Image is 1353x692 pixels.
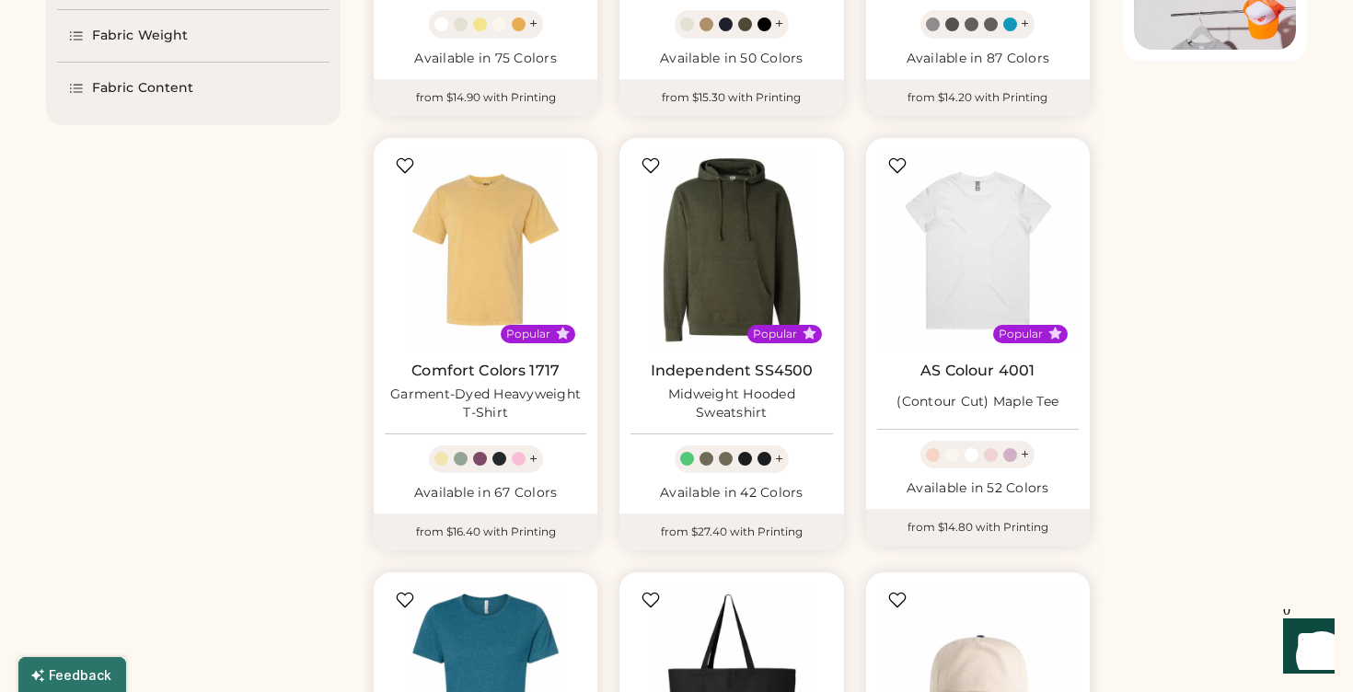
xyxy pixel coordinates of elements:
div: from $27.40 with Printing [619,513,843,550]
div: Midweight Hooded Sweatshirt [630,386,832,422]
button: Popular Style [803,327,816,340]
div: Available in 75 Colors [385,50,586,68]
div: + [529,14,538,34]
div: Available in 87 Colors [877,50,1079,68]
div: Popular [753,327,797,341]
div: (Contour Cut) Maple Tee [896,393,1058,411]
div: Garment-Dyed Heavyweight T-Shirt [385,386,586,422]
div: + [1021,444,1029,465]
div: + [1021,14,1029,34]
div: Fabric Weight [92,27,188,45]
button: Popular Style [556,327,570,340]
div: Popular [999,327,1043,341]
a: Comfort Colors 1717 [411,362,560,380]
div: Popular [506,327,550,341]
div: from $15.30 with Printing [619,79,843,116]
div: Available in 42 Colors [630,484,832,502]
iframe: Front Chat [1266,609,1345,688]
a: Independent SS4500 [651,362,814,380]
a: AS Colour 4001 [920,362,1035,380]
div: from $14.80 with Printing [866,509,1090,546]
div: Fabric Content [92,79,193,98]
button: Popular Style [1048,327,1062,340]
div: from $14.20 with Printing [866,79,1090,116]
div: + [775,14,783,34]
div: + [775,449,783,469]
div: from $14.90 with Printing [374,79,597,116]
img: Independent Trading Co. SS4500 Midweight Hooded Sweatshirt [630,149,832,351]
div: Available in 50 Colors [630,50,832,68]
div: Available in 52 Colors [877,479,1079,498]
div: + [529,449,538,469]
div: Available in 67 Colors [385,484,586,502]
img: Comfort Colors 1717 Garment-Dyed Heavyweight T-Shirt [385,149,586,351]
div: from $16.40 with Printing [374,513,597,550]
img: AS Colour 4001 (Contour Cut) Maple Tee [877,149,1079,351]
